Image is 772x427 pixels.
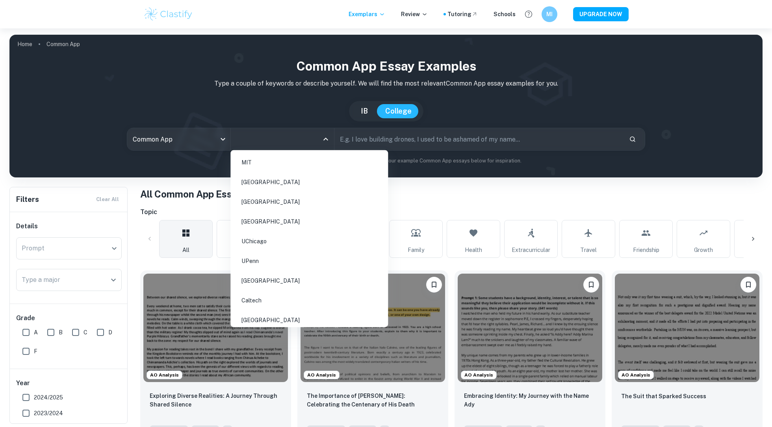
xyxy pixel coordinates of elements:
[143,6,193,22] img: Clastify logo
[234,272,385,290] li: [GEOGRAPHIC_DATA]
[301,274,445,382] img: undefined Common App example thumbnail: The Importance of Italo Calvino: Celebra
[408,246,424,254] span: Family
[9,35,763,177] img: profile cover
[615,274,759,382] img: undefined Common App example thumbnail: The Suit that Sparked Success
[320,134,331,145] button: Close
[580,246,597,254] span: Travel
[16,313,122,323] h6: Grade
[34,409,63,418] span: 2023/2024
[108,274,119,285] button: Open
[307,392,439,409] p: The Importance of Italo Calvino: Celebrating the Centenary of His Death
[522,7,535,21] button: Help and Feedback
[542,6,557,22] button: MI
[426,277,442,293] button: Bookmark
[465,246,482,254] span: Health
[234,153,385,172] li: MIT
[618,371,653,379] span: AO Analysis
[234,193,385,211] li: [GEOGRAPHIC_DATA]
[127,128,230,150] div: Common App
[59,328,63,337] span: B
[182,246,189,254] span: All
[447,10,478,19] a: Tutoring
[464,392,596,409] p: Embracing Identity: My Journey with the Name Ady
[377,104,419,118] button: College
[234,173,385,191] li: [GEOGRAPHIC_DATA]
[16,379,122,388] h6: Year
[34,347,37,356] span: F
[461,371,496,379] span: AO Analysis
[401,10,428,19] p: Review
[84,328,87,337] span: C
[140,187,763,201] h1: All Common App Essay Examples
[16,79,756,88] p: Type a couple of keywords or describe yourself. We will find the most relevant Common App essay e...
[234,291,385,310] li: Caltech
[633,246,659,254] span: Friendship
[140,207,763,217] h6: Topic
[353,104,376,118] button: IB
[304,371,339,379] span: AO Analysis
[16,194,39,205] h6: Filters
[573,7,629,21] button: UPGRADE NOW
[234,213,385,231] li: [GEOGRAPHIC_DATA]
[458,274,602,382] img: undefined Common App example thumbnail: Embracing Identity: My Journey with the
[143,274,288,382] img: undefined Common App example thumbnail: Exploring Diverse Realities: A Journey T
[740,277,756,293] button: Bookmark
[16,157,756,165] p: Not sure what to search for? You can always look through our example Common App essays below for ...
[234,232,385,250] li: UChicago
[626,132,639,146] button: Search
[234,252,385,270] li: UPenn
[16,57,756,76] h1: Common App Essay Examples
[334,128,623,150] input: E.g. I love building drones, I used to be ashamed of my name...
[621,392,706,401] p: The Suit that Sparked Success
[349,10,385,19] p: Exemplars
[694,246,713,254] span: Growth
[545,10,554,19] h6: MI
[34,328,38,337] span: A
[46,40,80,48] p: Common App
[583,277,599,293] button: Bookmark
[34,393,63,402] span: 2024/2025
[150,392,282,409] p: Exploring Diverse Realities: A Journey Through Shared Silence
[147,371,182,379] span: AO Analysis
[512,246,550,254] span: Extracurricular
[234,311,385,329] li: [GEOGRAPHIC_DATA]
[494,10,516,19] a: Schools
[16,222,122,231] h6: Details
[108,328,112,337] span: D
[17,39,32,50] a: Home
